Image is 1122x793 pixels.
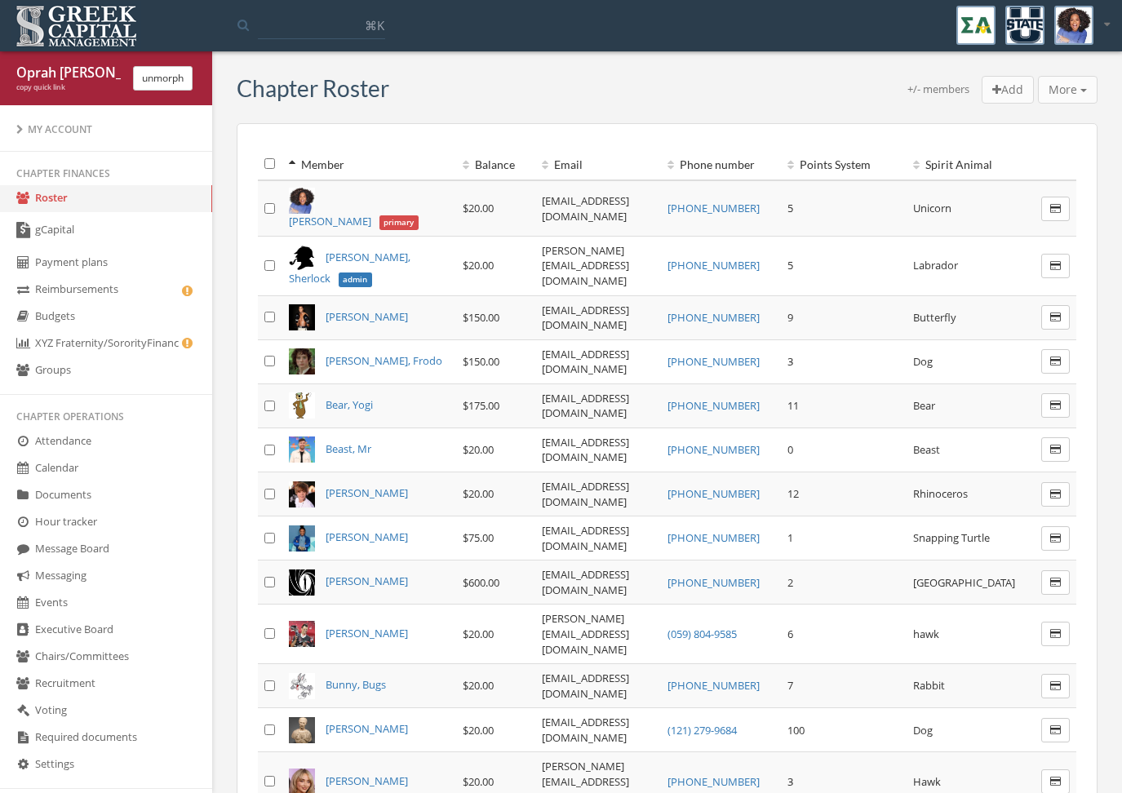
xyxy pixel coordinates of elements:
td: 1 [781,516,906,560]
td: Rabbit [907,664,1035,708]
td: 11 [781,383,906,428]
span: $20.00 [463,258,494,272]
a: [EMAIL_ADDRESS][DOMAIN_NAME] [542,671,629,701]
a: [PERSON_NAME], Frodo [326,353,442,368]
a: [PERSON_NAME][EMAIL_ADDRESS][DOMAIN_NAME] [542,243,629,288]
td: 9 [781,295,906,339]
div: My Account [16,122,196,136]
td: Dog [907,708,1035,752]
span: $20.00 [463,627,494,641]
a: [PERSON_NAME] [326,626,408,640]
a: [PHONE_NUMBER] [667,201,760,215]
span: primary [379,215,419,230]
a: [PHONE_NUMBER] [667,774,760,789]
a: [PERSON_NAME][EMAIL_ADDRESS][DOMAIN_NAME] [542,611,629,656]
td: 100 [781,708,906,752]
span: $20.00 [463,723,494,738]
span: $150.00 [463,354,499,369]
a: Bear, Yogi [326,397,373,412]
span: $20.00 [463,774,494,789]
td: Labrador [907,236,1035,295]
a: [PHONE_NUMBER] [667,575,760,590]
span: ⌘K [365,17,384,33]
span: $150.00 [463,310,499,325]
th: Phone number [661,148,781,180]
a: [PHONE_NUMBER] [667,354,760,369]
a: [PHONE_NUMBER] [667,310,760,325]
td: Dog [907,339,1035,383]
th: Member [282,148,456,180]
a: Beast, Mr [326,441,371,456]
a: [PERSON_NAME]primary [289,214,419,228]
div: +/- members [907,82,969,104]
a: [PERSON_NAME] [326,721,408,736]
td: 12 [781,472,906,516]
a: [PHONE_NUMBER] [667,678,760,693]
th: Points System [781,148,906,180]
a: [PHONE_NUMBER] [667,442,760,457]
a: [PHONE_NUMBER] [667,530,760,545]
div: Oprah [PERSON_NAME] [16,64,121,82]
td: 7 [781,664,906,708]
a: [PERSON_NAME] [326,773,408,788]
a: [EMAIL_ADDRESS][DOMAIN_NAME] [542,435,629,465]
th: Spirit Animal [907,148,1035,180]
span: $20.00 [463,678,494,693]
td: 2 [781,560,906,605]
td: 6 [781,605,906,664]
span: $20.00 [463,442,494,457]
a: (059) 804-9585 [667,627,737,641]
td: Butterfly [907,295,1035,339]
a: [PERSON_NAME], Sherlockadmin [289,250,410,286]
td: 3 [781,339,906,383]
a: [PERSON_NAME] [326,485,408,500]
span: [PERSON_NAME], Sherlock [289,250,410,286]
td: Beast [907,428,1035,472]
td: Bear [907,383,1035,428]
span: $600.00 [463,575,499,590]
td: [GEOGRAPHIC_DATA] [907,560,1035,605]
a: [EMAIL_ADDRESS][DOMAIN_NAME] [542,479,629,509]
a: [EMAIL_ADDRESS][DOMAIN_NAME] [542,715,629,745]
td: 0 [781,428,906,472]
td: 5 [781,236,906,295]
td: hawk [907,605,1035,664]
td: 5 [781,180,906,236]
a: [PHONE_NUMBER] [667,398,760,413]
td: Unicorn [907,180,1035,236]
td: Rhinoceros [907,472,1035,516]
a: [PHONE_NUMBER] [667,486,760,501]
th: Balance [456,148,535,180]
a: (121) 279-9684 [667,723,737,738]
span: $20.00 [463,201,494,215]
a: [EMAIL_ADDRESS][DOMAIN_NAME] [542,347,629,377]
td: Snapping Turtle [907,516,1035,560]
a: [PERSON_NAME] [326,309,408,324]
a: [EMAIL_ADDRESS][DOMAIN_NAME] [542,391,629,421]
span: $175.00 [463,398,499,413]
button: unmorph [133,66,193,91]
a: Bunny, Bugs [326,677,386,692]
span: admin [339,272,373,287]
a: [EMAIL_ADDRESS][DOMAIN_NAME] [542,567,629,597]
a: [EMAIL_ADDRESS][DOMAIN_NAME] [542,523,629,553]
span: $75.00 [463,530,494,545]
a: [PERSON_NAME] [326,529,408,544]
h3: Chapter Roster [237,76,389,101]
a: [PERSON_NAME] [326,574,408,588]
a: [PHONE_NUMBER] [667,258,760,272]
span: $20.00 [463,486,494,501]
a: [EMAIL_ADDRESS][DOMAIN_NAME] [542,193,629,224]
span: [PERSON_NAME] [289,214,371,228]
